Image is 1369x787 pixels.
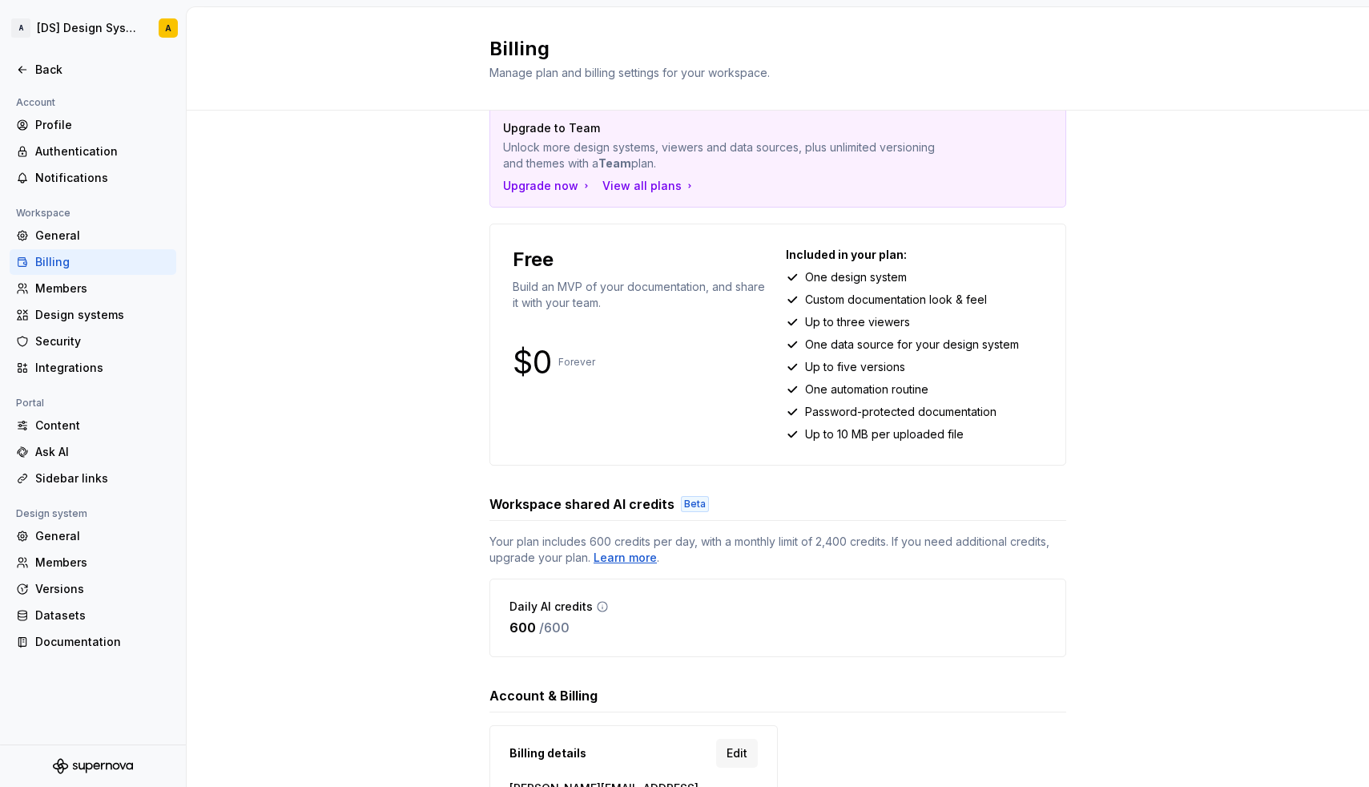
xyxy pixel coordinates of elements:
p: Forever [558,356,595,369]
p: 600 [509,618,536,637]
button: Upgrade now [503,178,593,194]
h3: Account & Billing [489,686,598,705]
div: Profile [35,117,170,133]
div: Portal [10,393,50,413]
p: Up to five versions [805,359,905,375]
p: Custom documentation look & feel [805,292,987,308]
p: Up to three viewers [805,314,910,330]
a: Authentication [10,139,176,164]
div: Beta [681,496,709,512]
div: Content [35,418,170,434]
div: Documentation [35,634,170,650]
a: General [10,523,176,549]
div: Account [10,93,62,112]
span: Edit [727,745,747,761]
a: Content [10,413,176,438]
a: Members [10,276,176,301]
div: Ask AI [35,444,170,460]
button: A[DS] Design SystemA [3,10,183,46]
div: Billing [35,254,170,270]
div: Back [35,62,170,78]
p: One automation routine [805,381,928,398]
div: A [11,18,30,38]
a: Datasets [10,603,176,628]
p: Up to 10 MB per uploaded file [805,426,964,442]
p: Upgrade to Team [503,120,940,136]
p: Password-protected documentation [805,404,997,420]
p: Unlock more design systems, viewers and data sources, plus unlimited versioning and themes with a... [503,139,940,172]
div: Security [35,333,170,349]
a: Back [10,57,176,83]
p: Daily AI credits [509,599,593,615]
div: A [165,22,171,34]
div: Design systems [35,307,170,323]
a: Ask AI [10,439,176,465]
a: Sidebar links [10,466,176,491]
p: Free [513,247,554,272]
div: Versions [35,581,170,597]
strong: Team [598,156,631,170]
div: Integrations [35,360,170,376]
span: Your plan includes 600 credits per day, with a monthly limit of 2,400 credits. If you need additi... [489,534,1066,566]
a: Profile [10,112,176,138]
p: Included in your plan: [786,247,1043,263]
div: Datasets [35,607,170,624]
div: Members [35,555,170,571]
button: View all plans [602,178,696,194]
div: [DS] Design System [37,20,139,36]
a: Billing [10,249,176,275]
p: One data source for your design system [805,337,1019,353]
a: Learn more [594,550,657,566]
p: / 600 [539,618,570,637]
h3: Workspace shared AI credits [489,494,674,514]
div: Notifications [35,170,170,186]
div: Sidebar links [35,470,170,486]
a: Design systems [10,302,176,328]
a: Security [10,329,176,354]
span: Manage plan and billing settings for your workspace. [489,66,770,79]
div: General [35,528,170,544]
a: Versions [10,576,176,602]
p: Build an MVP of your documentation, and share it with your team. [513,279,770,311]
h2: Billing [489,36,1047,62]
a: Members [10,550,176,575]
div: Members [35,280,170,297]
a: Documentation [10,629,176,655]
p: One design system [805,269,907,285]
span: Billing details [509,745,586,761]
a: Edit [716,739,758,768]
div: Authentication [35,143,170,159]
a: General [10,223,176,248]
a: Integrations [10,355,176,381]
div: General [35,228,170,244]
svg: Supernova Logo [53,758,133,774]
p: $0 [513,353,552,372]
div: Workspace [10,204,77,223]
a: Notifications [10,165,176,191]
div: Design system [10,504,94,523]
